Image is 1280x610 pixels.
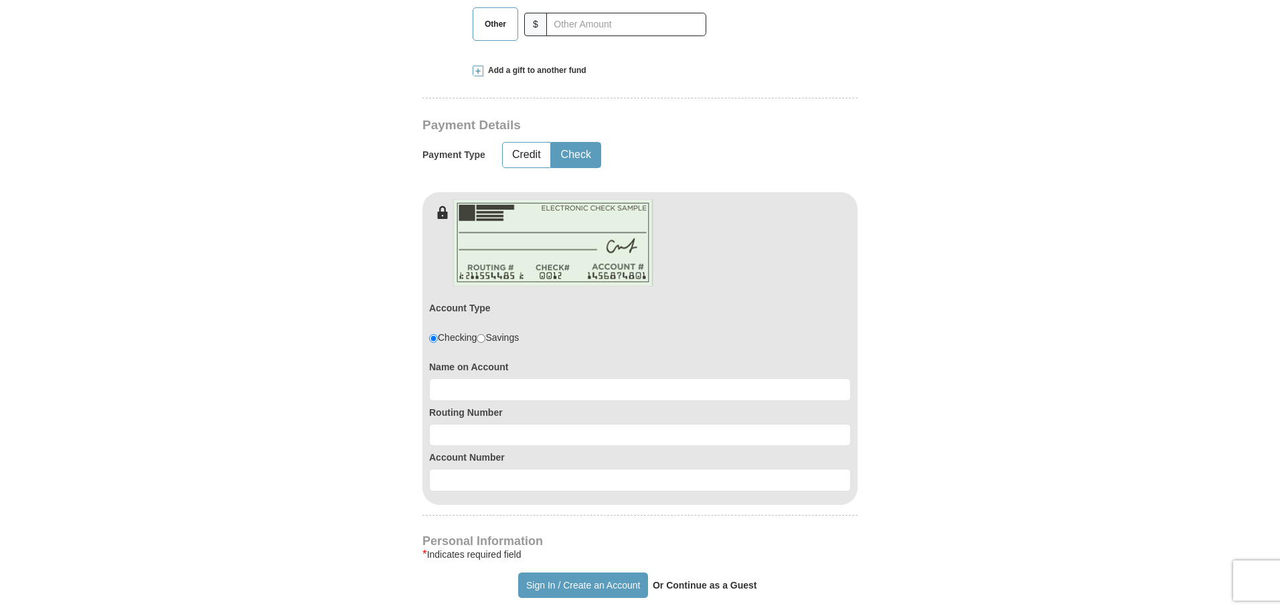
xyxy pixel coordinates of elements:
strong: Or Continue as a Guest [653,580,757,591]
h3: Payment Details [422,118,764,133]
img: check-en.png [453,199,653,287]
label: Name on Account [429,360,851,374]
button: Check [552,143,601,167]
label: Routing Number [429,406,851,419]
div: Checking Savings [429,331,519,344]
label: Account Number [429,451,851,464]
span: Other [478,14,513,34]
h5: Payment Type [422,149,485,161]
input: Other Amount [546,13,706,36]
div: Indicates required field [422,546,858,562]
h4: Personal Information [422,536,858,546]
span: $ [524,13,547,36]
label: Account Type [429,301,491,315]
span: Add a gift to another fund [483,65,586,76]
button: Credit [503,143,550,167]
button: Sign In / Create an Account [518,573,647,598]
